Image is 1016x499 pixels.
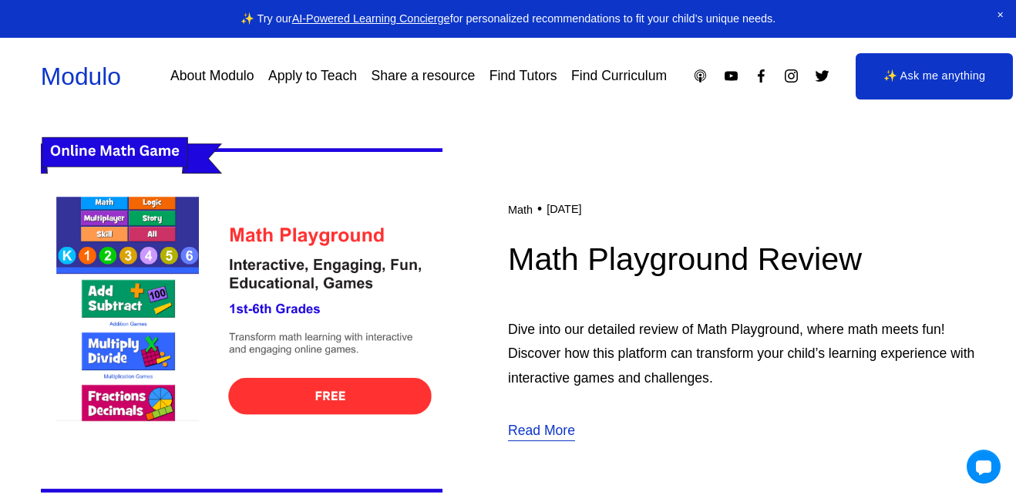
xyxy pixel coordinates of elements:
a: Apple Podcasts [692,68,708,84]
a: Share a resource [371,62,475,89]
p: Dive into our detailed review of Math Playground, where math meets fun! Discover how this platfor... [508,318,975,391]
a: Twitter [814,68,830,84]
a: About Modulo [170,62,254,89]
a: AI-Powered Learning Concierge [292,12,450,25]
a: Find Curriculum [571,62,667,89]
a: ✨ Ask me anything [856,53,1014,99]
a: Apply to Teach [268,62,357,89]
a: Facebook [753,68,769,84]
time: [DATE] [547,203,581,216]
a: Math [508,204,533,216]
a: Read More [508,419,575,444]
a: Find Tutors [489,62,557,89]
a: Instagram [783,68,799,84]
a: Math Playground Review [508,241,862,277]
a: YouTube [723,68,739,84]
a: Modulo [41,62,121,90]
